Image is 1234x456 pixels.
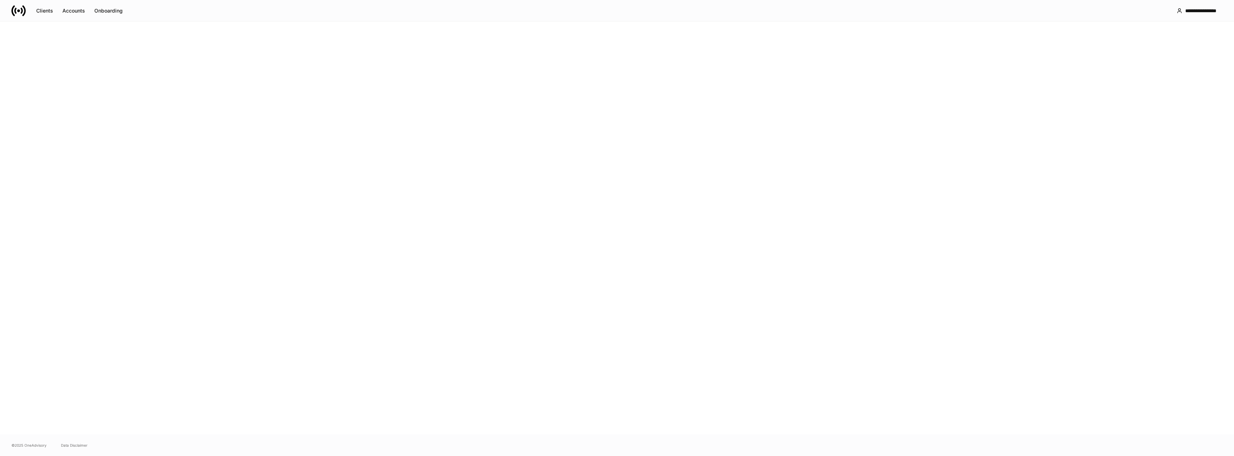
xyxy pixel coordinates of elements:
button: Clients [32,5,58,17]
div: Clients [36,7,53,14]
span: © 2025 OneAdvisory [11,442,47,448]
button: Onboarding [90,5,127,17]
button: Accounts [58,5,90,17]
div: Onboarding [94,7,123,14]
div: Accounts [62,7,85,14]
a: Data Disclaimer [61,442,88,448]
